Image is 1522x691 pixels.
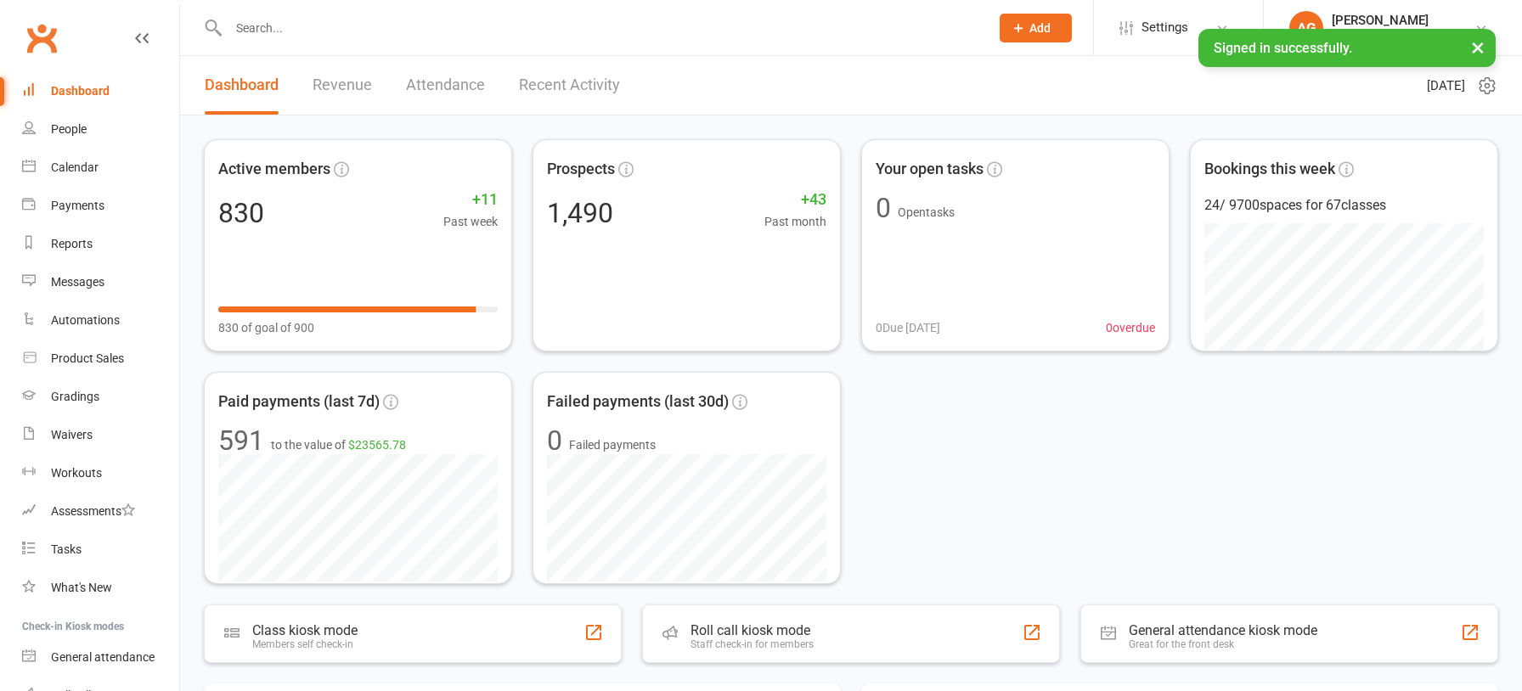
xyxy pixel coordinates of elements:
[876,194,891,222] div: 0
[547,427,562,454] div: 0
[218,390,380,414] span: Paid payments (last 7d)
[22,263,179,301] a: Messages
[1204,194,1484,216] div: 24 / 9700 spaces for 67 classes
[1106,318,1155,337] span: 0 overdue
[519,56,620,115] a: Recent Activity
[22,569,179,607] a: What's New
[51,199,104,212] div: Payments
[569,435,656,454] span: Failed payments
[252,638,358,650] div: Members self check-in
[252,622,358,638] div: Class kiosk mode
[22,492,179,531] a: Assessments
[20,17,63,59] a: Clubworx
[443,188,498,212] span: +11
[443,212,498,231] span: Past week
[223,16,978,40] input: Search...
[1129,622,1317,638] div: General attendance kiosk mode
[22,225,179,263] a: Reports
[1029,21,1051,35] span: Add
[271,435,406,454] span: to the value of
[691,638,814,650] div: Staff check-in for members
[51,237,93,250] div: Reports
[22,378,179,416] a: Gradings
[22,187,179,225] a: Payments
[1427,76,1465,96] span: [DATE]
[22,638,179,677] a: General attendance kiosk mode
[1214,40,1352,56] span: Signed in successfully.
[1463,29,1493,65] button: ×
[691,622,814,638] div: Roll call kiosk mode
[218,318,314,337] span: 830 of goal of 900
[51,542,82,556] div: Tasks
[1332,13,1474,28] div: [PERSON_NAME]
[22,72,179,110] a: Dashboard
[313,56,372,115] a: Revenue
[898,205,955,219] span: Open tasks
[1000,14,1072,42] button: Add
[51,84,110,98] div: Dashboard
[876,157,984,182] span: Your open tasks
[22,149,179,187] a: Calendar
[1141,8,1188,47] span: Settings
[51,581,112,594] div: What's New
[218,427,264,454] div: 591
[22,531,179,569] a: Tasks
[547,157,615,182] span: Prospects
[1204,157,1335,182] span: Bookings this week
[51,122,87,136] div: People
[51,160,99,174] div: Calendar
[51,428,93,441] div: Waivers
[876,318,940,337] span: 0 Due [DATE]
[51,504,135,518] div: Assessments
[348,438,406,452] span: $23565.78
[1289,11,1323,45] div: AG
[1332,28,1474,43] div: Bujutsu Martial Arts Centre
[51,466,102,480] div: Workouts
[218,199,264,227] div: 830
[22,301,179,340] a: Automations
[1129,638,1317,650] div: Great for the front desk
[205,56,279,115] a: Dashboard
[51,650,155,664] div: General attendance
[22,340,179,378] a: Product Sales
[22,454,179,492] a: Workouts
[51,275,104,289] div: Messages
[406,56,485,115] a: Attendance
[22,110,179,149] a: People
[764,188,826,212] span: +43
[547,390,729,414] span: Failed payments (last 30d)
[764,212,826,231] span: Past month
[51,313,120,327] div: Automations
[547,199,613,227] div: 1,490
[22,416,179,454] a: Waivers
[218,157,330,182] span: Active members
[51,351,124,365] div: Product Sales
[51,390,99,403] div: Gradings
